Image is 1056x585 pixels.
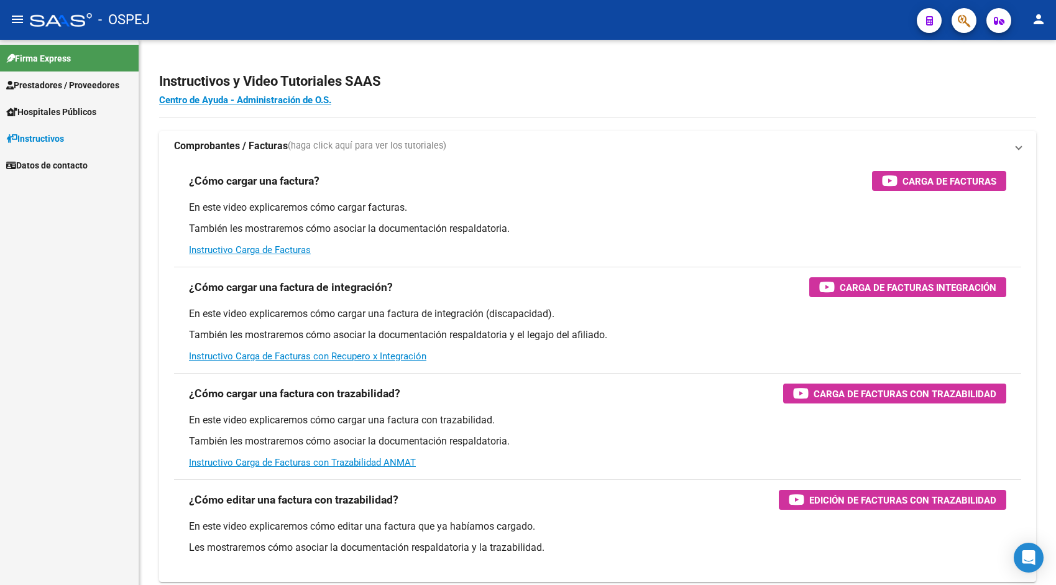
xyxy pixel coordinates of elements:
[159,94,331,106] a: Centro de Ayuda - Administración de O.S.
[1014,543,1044,573] div: Open Intercom Messenger
[189,541,1006,555] p: Les mostraremos cómo asociar la documentación respaldatoria y la trazabilidad.
[6,159,88,172] span: Datos de contacto
[814,386,996,402] span: Carga de Facturas con Trazabilidad
[189,279,393,296] h3: ¿Cómo cargar una factura de integración?
[872,171,1006,191] button: Carga de Facturas
[288,139,446,153] span: (haga click aquí para ver los tutoriales)
[189,307,1006,321] p: En este video explicaremos cómo cargar una factura de integración (discapacidad).
[6,105,96,119] span: Hospitales Públicos
[189,435,1006,448] p: También les mostraremos cómo asociar la documentación respaldatoria.
[189,244,311,256] a: Instructivo Carga de Facturas
[6,78,119,92] span: Prestadores / Proveedores
[809,277,1006,297] button: Carga de Facturas Integración
[10,12,25,27] mat-icon: menu
[189,222,1006,236] p: También les mostraremos cómo asociar la documentación respaldatoria.
[783,384,1006,403] button: Carga de Facturas con Trazabilidad
[6,52,71,65] span: Firma Express
[189,385,400,402] h3: ¿Cómo cargar una factura con trazabilidad?
[902,173,996,189] span: Carga de Facturas
[159,131,1036,161] mat-expansion-panel-header: Comprobantes / Facturas(haga click aquí para ver los tutoriales)
[189,457,416,468] a: Instructivo Carga de Facturas con Trazabilidad ANMAT
[189,520,1006,533] p: En este video explicaremos cómo editar una factura que ya habíamos cargado.
[189,351,426,362] a: Instructivo Carga de Facturas con Recupero x Integración
[189,491,398,509] h3: ¿Cómo editar una factura con trazabilidad?
[159,161,1036,582] div: Comprobantes / Facturas(haga click aquí para ver los tutoriales)
[189,413,1006,427] p: En este video explicaremos cómo cargar una factura con trazabilidad.
[809,492,996,508] span: Edición de Facturas con Trazabilidad
[98,6,150,34] span: - OSPEJ
[840,280,996,295] span: Carga de Facturas Integración
[189,201,1006,214] p: En este video explicaremos cómo cargar facturas.
[189,172,319,190] h3: ¿Cómo cargar una factura?
[159,70,1036,93] h2: Instructivos y Video Tutoriales SAAS
[779,490,1006,510] button: Edición de Facturas con Trazabilidad
[6,132,64,145] span: Instructivos
[189,328,1006,342] p: También les mostraremos cómo asociar la documentación respaldatoria y el legajo del afiliado.
[174,139,288,153] strong: Comprobantes / Facturas
[1031,12,1046,27] mat-icon: person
